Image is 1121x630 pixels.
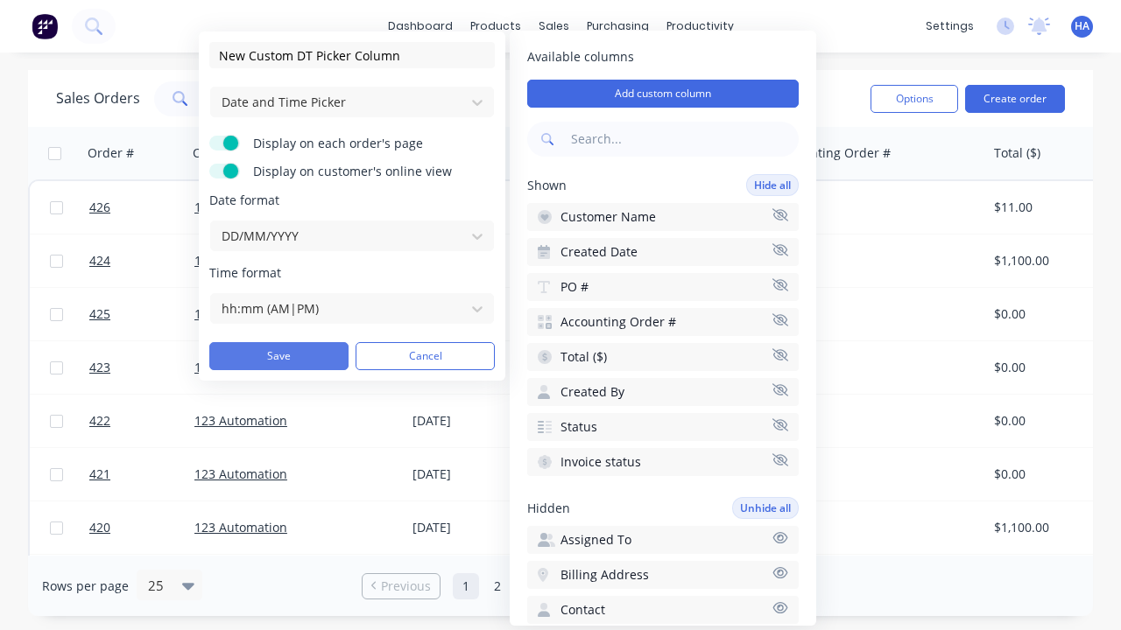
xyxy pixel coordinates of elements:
[560,208,656,226] span: Customer Name
[527,177,567,194] span: Shown
[568,122,799,157] input: Search...
[1075,18,1089,34] span: HA
[89,199,110,216] span: 426
[527,308,799,336] button: Accounting Order #
[209,264,495,282] span: Time format
[560,278,589,296] span: PO #
[994,519,1096,536] div: $1,100.00
[193,144,288,162] div: Customer Name
[89,465,110,483] span: 421
[194,305,287,322] a: 123 Automation
[527,413,799,441] button: Status
[209,192,495,209] span: Date format
[658,13,743,39] div: productivity
[746,174,799,196] button: Hide all
[527,238,799,266] button: Created Date
[994,412,1096,430] div: $0.00
[462,13,530,39] div: products
[527,378,799,406] button: Created By
[356,342,495,370] button: Cancel
[732,497,799,519] button: Unhide all
[89,395,194,447] a: 422
[527,80,799,108] button: Add custom column
[560,243,638,261] span: Created Date
[89,181,194,234] a: 426
[194,359,287,375] a: 123 Automation
[412,519,543,536] div: [DATE]
[484,573,511,599] a: Page 2
[994,144,1040,162] div: Total ($)
[355,573,766,599] ul: Pagination
[560,348,607,366] span: Total ($)
[560,383,624,401] span: Created By
[560,418,597,436] span: Status
[88,144,134,162] div: Order #
[194,199,287,215] a: 123 Automation
[89,234,194,287] a: 424
[89,501,194,554] a: 420
[560,313,676,331] span: Accounting Order #
[527,526,799,554] button: Assigned To
[527,500,570,517] span: Hidden
[527,343,799,371] button: Total ($)
[209,42,495,68] input: Enter column name...
[89,252,110,269] span: 424
[56,90,140,107] h1: Sales Orders
[871,85,958,113] button: Options
[253,135,472,152] span: Display on each order's page
[89,288,194,340] a: 425
[527,273,799,301] button: PO #
[994,199,1096,216] div: $11.00
[89,555,194,607] a: 419
[253,163,472,180] span: Display on customer's online view
[89,412,110,430] span: 422
[994,465,1096,483] div: $0.00
[530,13,578,39] div: sales
[527,561,799,589] button: Billing Address
[453,573,479,599] a: Page 1 is your current page
[89,341,194,394] a: 423
[994,359,1096,376] div: $0.00
[527,596,799,624] button: Contact
[775,144,891,162] div: Accounting Order #
[89,448,194,500] a: 421
[560,531,631,549] span: Assigned To
[527,203,799,231] button: Customer Name
[42,577,129,595] span: Rows per page
[527,48,799,66] span: Available columns
[917,13,983,39] div: settings
[194,519,287,535] a: 123 Automation
[527,448,799,476] button: Invoice status
[89,359,110,376] span: 423
[560,453,641,471] span: Invoice status
[32,13,58,39] img: Factory
[381,577,431,595] span: Previous
[965,85,1065,113] button: Create order
[363,577,440,595] a: Previous page
[89,519,110,536] span: 420
[194,252,287,269] a: 123 Automation
[89,305,110,323] span: 425
[412,412,543,430] div: [DATE]
[412,465,543,483] div: [DATE]
[560,601,605,619] span: Contact
[209,342,349,370] button: Save
[194,412,287,429] a: 123 Automation
[994,252,1096,269] div: $1,100.00
[578,13,658,39] div: purchasing
[379,13,462,39] a: dashboard
[194,465,287,482] a: 123 Automation
[560,566,649,584] span: Billing Address
[994,305,1096,323] div: $0.00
